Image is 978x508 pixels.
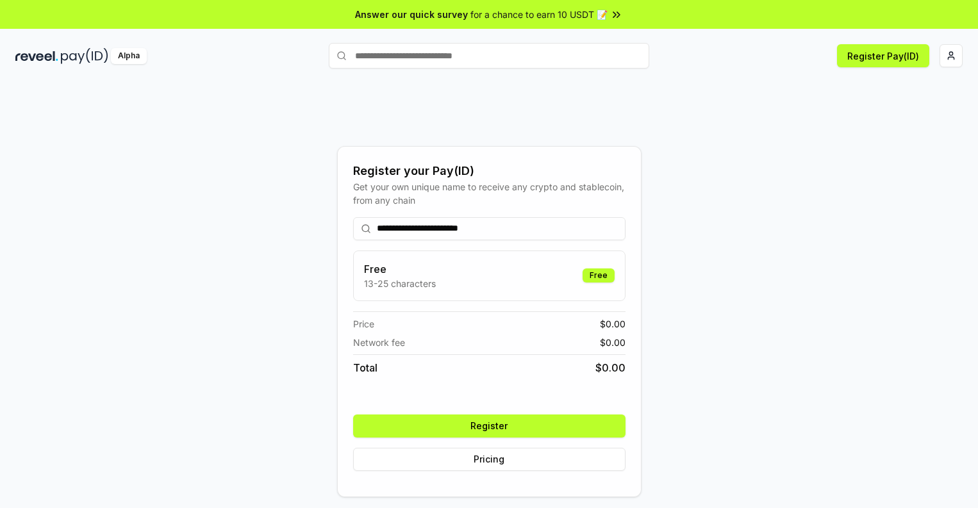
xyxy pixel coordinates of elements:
[353,317,374,331] span: Price
[355,8,468,21] span: Answer our quick survey
[600,336,626,349] span: $ 0.00
[364,261,436,277] h3: Free
[353,180,626,207] div: Get your own unique name to receive any crypto and stablecoin, from any chain
[353,414,626,438] button: Register
[353,448,626,471] button: Pricing
[470,8,608,21] span: for a chance to earn 10 USDT 📝
[111,48,147,64] div: Alpha
[364,277,436,290] p: 13-25 characters
[353,336,405,349] span: Network fee
[583,268,615,283] div: Free
[353,360,377,375] span: Total
[353,162,626,180] div: Register your Pay(ID)
[600,317,626,331] span: $ 0.00
[15,48,58,64] img: reveel_dark
[837,44,929,67] button: Register Pay(ID)
[61,48,108,64] img: pay_id
[595,360,626,375] span: $ 0.00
